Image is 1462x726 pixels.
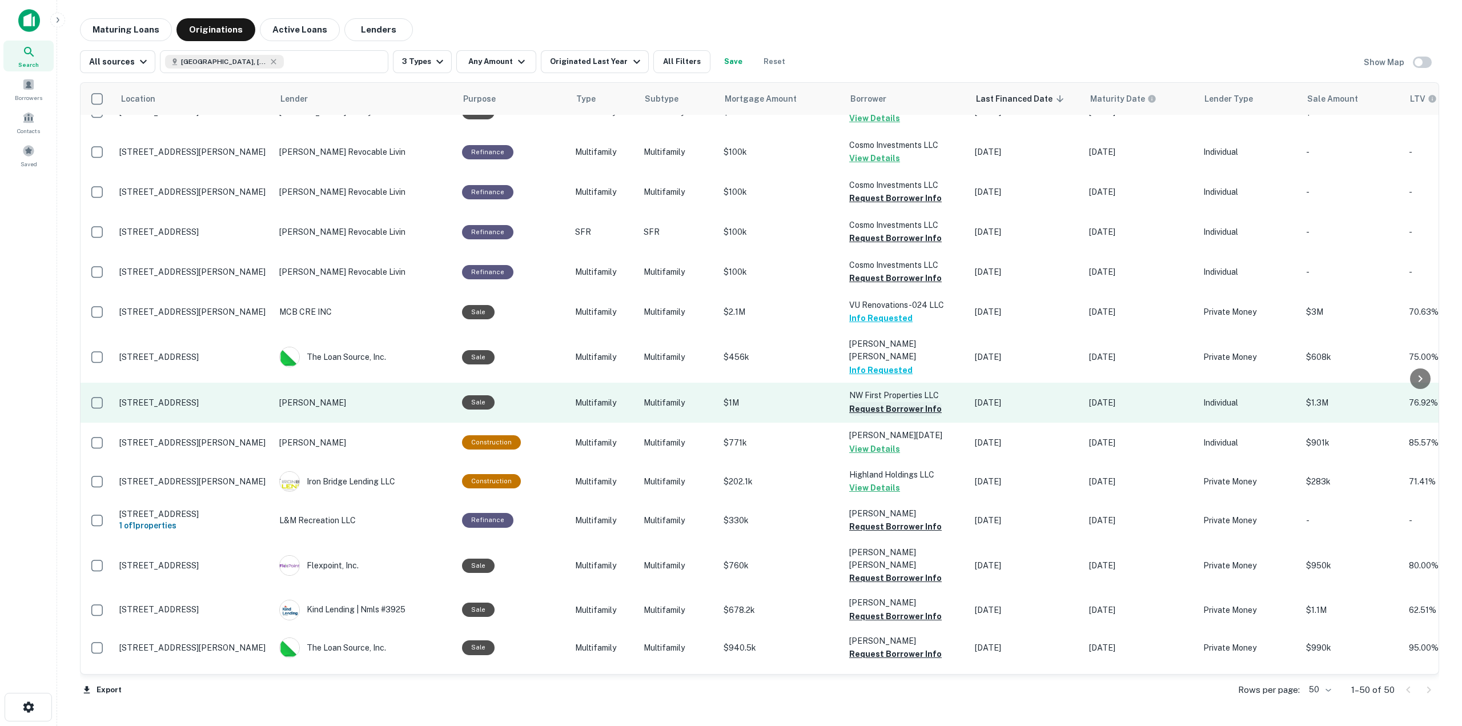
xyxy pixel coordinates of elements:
[462,435,521,450] div: This loan purpose was for construction
[1306,641,1397,654] p: $990k
[849,546,963,571] p: [PERSON_NAME] [PERSON_NAME]
[1089,186,1192,198] p: [DATE]
[114,83,274,115] th: Location
[1203,514,1295,527] p: Private Money
[119,519,268,532] h6: 1 of 1 properties
[644,396,712,409] p: Multifamily
[1306,266,1397,278] p: -
[1203,226,1295,238] p: Individual
[976,92,1067,106] span: Last Financed Date
[1409,266,1460,278] p: -
[1089,514,1192,527] p: [DATE]
[849,271,942,285] button: Request Borrower Info
[849,647,942,661] button: Request Borrower Info
[849,299,963,311] p: VU Renovations-024 LLC
[644,226,712,238] p: SFR
[724,604,838,616] p: $678.2k
[462,603,495,617] div: Sale
[18,60,39,69] span: Search
[119,509,268,519] p: [STREET_ADDRESS]
[575,186,632,198] p: Multifamily
[849,609,942,623] button: Request Borrower Info
[644,186,712,198] p: Multifamily
[279,306,451,318] p: MCB CRE INC
[849,442,900,456] button: View Details
[653,50,710,73] button: All Filters
[3,74,54,105] a: Borrowers
[462,474,521,488] div: This loan purpose was for construction
[1405,635,1462,689] iframe: Chat Widget
[279,600,451,620] div: Kind Lending | Nmls #3925
[724,226,838,238] p: $100k
[969,83,1083,115] th: Last Financed Date
[575,351,632,363] p: Multifamily
[279,396,451,409] p: [PERSON_NAME]
[975,306,1078,318] p: [DATE]
[724,559,838,572] p: $760k
[279,186,451,198] p: [PERSON_NAME] Revocable Livin
[575,146,632,158] p: Multifamily
[15,93,42,102] span: Borrowers
[1203,604,1295,616] p: Private Money
[80,18,172,41] button: Maturing Loans
[844,83,969,115] th: Borrower
[849,139,963,151] p: Cosmo Investments LLC
[17,126,40,135] span: Contacts
[1203,436,1295,449] p: Individual
[1203,396,1295,409] p: Individual
[849,571,942,585] button: Request Borrower Info
[724,641,838,654] p: $940.5k
[849,231,942,245] button: Request Borrower Info
[724,186,838,198] p: $100k
[119,604,268,615] p: [STREET_ADDRESS]
[1203,146,1295,158] p: Individual
[1306,475,1397,488] p: $283k
[1090,93,1171,105] span: Maturity dates displayed may be estimated. Please contact the lender for the most accurate maturi...
[644,559,712,572] p: Multifamily
[644,146,712,158] p: Multifamily
[724,514,838,527] p: $330k
[462,513,513,527] div: This loan purpose was for refinancing
[456,83,569,115] th: Purpose
[1089,226,1192,238] p: [DATE]
[849,520,942,534] button: Request Borrower Info
[1409,146,1460,158] p: -
[1089,266,1192,278] p: [DATE]
[718,83,844,115] th: Mortgage Amount
[456,50,536,73] button: Any Amount
[849,468,963,481] p: Highland Holdings LLC
[1300,83,1403,115] th: Sale Amount
[1409,186,1460,198] p: -
[279,146,451,158] p: [PERSON_NAME] Revocable Livin
[1364,56,1406,69] h6: Show Map
[176,18,255,41] button: Originations
[849,338,963,363] p: [PERSON_NAME] [PERSON_NAME]
[975,514,1078,527] p: [DATE]
[462,559,495,573] div: Sale
[975,226,1078,238] p: [DATE]
[279,471,451,492] div: Iron Bridge Lending LLC
[462,185,513,199] div: This loan purpose was for refinancing
[280,600,299,620] img: picture
[463,92,511,106] span: Purpose
[279,266,451,278] p: [PERSON_NAME] Revocable Livin
[1089,146,1192,158] p: [DATE]
[638,83,718,115] th: Subtype
[849,363,913,377] button: Info Requested
[715,50,752,73] button: Save your search to get updates of matches that match your search criteria.
[393,50,452,73] button: 3 Types
[80,50,155,73] button: All sources
[575,436,632,449] p: Multifamily
[1089,396,1192,409] p: [DATE]
[644,514,712,527] p: Multifamily
[119,227,268,237] p: [STREET_ADDRESS]
[1306,514,1397,527] p: -
[849,635,963,647] p: [PERSON_NAME]
[849,596,963,609] p: [PERSON_NAME]
[724,436,838,449] p: $771k
[1090,93,1156,105] div: Maturity dates displayed may be estimated. Please contact the lender for the most accurate maturi...
[576,92,596,106] span: Type
[1304,681,1333,698] div: 50
[849,179,963,191] p: Cosmo Investments LLC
